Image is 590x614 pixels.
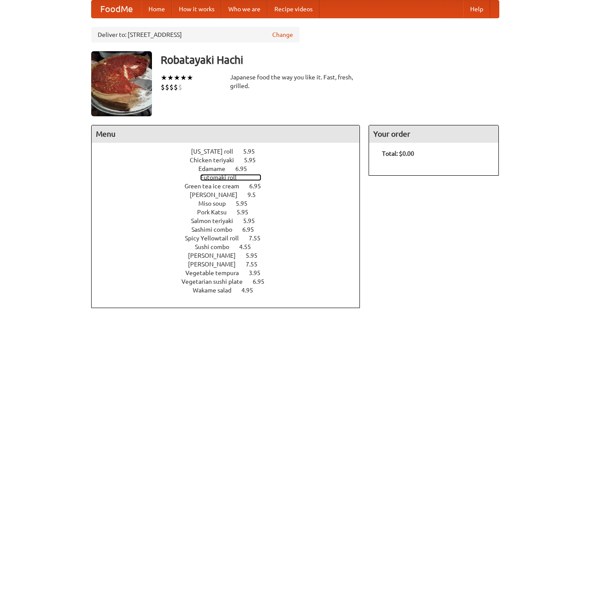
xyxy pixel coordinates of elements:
li: ★ [187,73,193,82]
span: Wakame salad [193,287,240,294]
a: How it works [172,0,221,18]
a: [PERSON_NAME] 5.95 [188,252,274,259]
span: Sashimi combo [191,226,241,233]
span: 7.55 [246,261,266,268]
a: Change [272,30,293,39]
span: 9.5 [247,191,264,198]
li: ★ [180,73,187,82]
span: Futomaki roll [200,174,245,181]
a: Sushi combo 4.55 [195,243,267,250]
a: Vegetable tempura 3.95 [185,269,277,276]
img: angular.jpg [91,51,152,116]
span: [PERSON_NAME] [188,252,244,259]
span: 6.95 [253,278,273,285]
a: Recipe videos [267,0,320,18]
span: 5.95 [243,217,264,224]
span: 6.95 [242,226,263,233]
span: 5.95 [246,252,266,259]
a: [PERSON_NAME] 7.55 [188,261,274,268]
a: Miso soup 5.95 [198,200,264,207]
li: $ [178,82,182,92]
div: Deliver to: [STREET_ADDRESS] [91,27,300,43]
span: Sushi combo [195,243,238,250]
span: Salmon teriyaki [191,217,242,224]
span: 5.95 [244,157,264,164]
a: Edamame 6.95 [198,165,263,172]
span: 5.95 [243,148,264,155]
li: ★ [161,73,167,82]
a: Chicken teriyaki 5.95 [190,157,272,164]
span: Vegetable tempura [185,269,247,276]
a: Futomaki roll [200,174,261,181]
span: Vegetarian sushi plate [181,278,251,285]
span: Pork Katsu [197,209,235,216]
li: ★ [174,73,180,82]
span: 7.55 [249,235,269,242]
h4: Your order [369,125,498,143]
li: $ [174,82,178,92]
span: Chicken teriyaki [190,157,243,164]
a: Help [463,0,490,18]
a: FoodMe [92,0,142,18]
span: 3.95 [249,269,269,276]
h3: Robatayaki Hachi [161,51,499,69]
span: [PERSON_NAME] [190,191,246,198]
li: $ [169,82,174,92]
a: [US_STATE] roll 5.95 [191,148,271,155]
span: Edamame [198,165,234,172]
li: $ [161,82,165,92]
a: Home [142,0,172,18]
a: Green tea ice cream 6.95 [185,183,277,190]
a: Pork Katsu 5.95 [197,209,264,216]
b: Total: $0.00 [382,150,414,157]
li: ★ [167,73,174,82]
h4: Menu [92,125,360,143]
a: Salmon teriyaki 5.95 [191,217,271,224]
span: 4.55 [239,243,260,250]
span: 4.95 [241,287,262,294]
a: Spicy Yellowtail roll 7.55 [185,235,277,242]
span: 6.95 [249,183,270,190]
span: 6.95 [235,165,256,172]
span: [US_STATE] roll [191,148,242,155]
li: $ [165,82,169,92]
a: [PERSON_NAME] 9.5 [190,191,272,198]
a: Vegetarian sushi plate 6.95 [181,278,280,285]
a: Who we are [221,0,267,18]
span: 5.95 [237,209,257,216]
a: Wakame salad 4.95 [193,287,269,294]
a: Sashimi combo 6.95 [191,226,270,233]
span: Miso soup [198,200,234,207]
span: [PERSON_NAME] [188,261,244,268]
span: Green tea ice cream [185,183,248,190]
div: Japanese food the way you like it. Fast, fresh, grilled. [230,73,360,90]
span: 5.95 [236,200,256,207]
span: Spicy Yellowtail roll [185,235,247,242]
